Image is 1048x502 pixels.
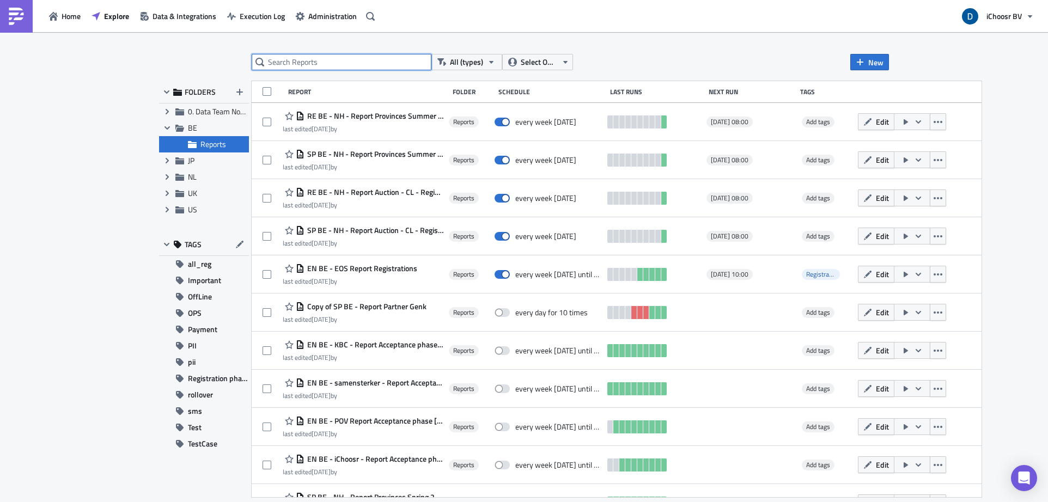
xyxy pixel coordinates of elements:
button: Edit [858,304,894,321]
span: Select Owner [521,56,557,68]
span: SP BE - NH - Report Auction - CL - Registraties en Acceptatie fase Fall 2025 [304,225,443,235]
span: Important [188,272,221,289]
button: Registration phase [159,370,249,387]
span: FOLDERS [185,87,216,97]
span: PII [188,338,197,354]
button: New [850,54,889,70]
span: Execution Log [240,10,285,22]
span: Add tags [806,117,830,127]
span: Reports [453,194,474,203]
button: TestCase [159,436,249,452]
div: Report [288,88,448,96]
input: Search Reports [252,54,431,70]
span: RE BE - NH - Report Auction - CL - Registraties en Acceptatie fase Fall 2025 [304,187,443,197]
time: 2025-07-22T14:39:57Z [312,352,331,363]
span: Add tags [802,383,834,394]
span: New [868,57,884,68]
button: Payment [159,321,249,338]
span: Reports [453,118,474,126]
span: Edit [876,268,889,280]
time: 2025-09-03T09:43:56Z [312,124,331,134]
span: Edit [876,154,889,166]
span: EN BE - POV Report Acceptance phase May 2025 [304,416,443,426]
div: every week on Monday until July 1, 2025 [515,460,602,470]
span: Edit [876,383,889,394]
span: Reports [453,308,474,317]
div: every week on Monday [515,155,576,165]
span: RE BE - NH - Report Provinces Summer 2025 Installations West-Vlaanderen en Provincie Oost-Vlaanderen [304,111,443,121]
span: [DATE] 08:00 [711,232,748,241]
span: [DATE] 08:00 [711,118,748,126]
span: TestCase [188,436,217,452]
span: Copy of SP BE - Report Partner Genk [304,302,426,311]
button: Administration [290,8,362,25]
span: OPS [188,305,202,321]
div: Folder [453,88,492,96]
span: Registration phase [802,269,840,280]
span: Test [188,419,202,436]
span: EN BE - EOS Report Registrations [304,264,417,273]
button: OffLine [159,289,249,305]
span: rollover [188,387,213,403]
div: last edited by [283,430,443,438]
span: Add tags [806,383,830,394]
div: last edited by [283,468,443,476]
button: all_reg [159,256,249,272]
button: Edit [858,228,894,244]
time: 2025-05-19T09:26:29Z [312,467,331,477]
button: Edit [858,456,894,473]
span: EN BE - iChoosr - Report Acceptance phase May 2025 [304,454,443,464]
span: Reports [200,138,226,150]
span: All (types) [450,56,483,68]
span: Reports [453,270,474,279]
span: [DATE] 08:00 [711,194,748,203]
span: Add tags [802,231,834,242]
span: [DATE] 08:00 [711,156,748,164]
span: Add tags [806,307,830,317]
span: 0. Data Team Notebooks & Reports [188,106,300,117]
div: every week on Monday [515,231,576,241]
span: iChoosr BV [986,10,1022,22]
span: Reports [453,232,474,241]
span: Reports [453,423,474,431]
button: Edit [858,151,894,168]
div: every day for 10 times [515,308,588,317]
span: NL [188,171,197,182]
img: PushMetrics [8,8,25,25]
span: Add tags [806,231,830,241]
span: Add tags [802,155,834,166]
div: last edited by [283,163,443,171]
span: Data & Integrations [153,10,216,22]
span: Edit [876,459,889,470]
button: iChoosr BV [955,4,1040,28]
span: Edit [876,192,889,204]
button: Important [159,272,249,289]
button: OPS [159,305,249,321]
span: OffLine [188,289,212,305]
span: Explore [104,10,129,22]
a: Home [44,8,86,25]
button: pii [159,354,249,370]
span: [DATE] 10:00 [711,270,748,279]
span: Edit [876,307,889,318]
a: Execution Log [222,8,290,25]
div: every week on Monday until July 1, 2025 [515,384,602,394]
button: Edit [858,113,894,130]
button: Edit [858,189,894,206]
div: Tags [800,88,854,96]
time: 2025-09-03T09:42:45Z [312,162,331,172]
div: last edited by [283,391,443,400]
span: JP [188,155,194,166]
span: Add tags [802,460,834,470]
button: Data & Integrations [135,8,222,25]
div: Next Run [709,88,795,96]
span: Edit [876,421,889,432]
span: Edit [876,116,889,127]
span: Add tags [802,345,834,356]
span: US [188,204,197,215]
span: all_reg [188,256,211,272]
div: last edited by [283,239,443,247]
span: Add tags [802,193,834,204]
time: 2025-08-14T07:05:42Z [312,276,331,286]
